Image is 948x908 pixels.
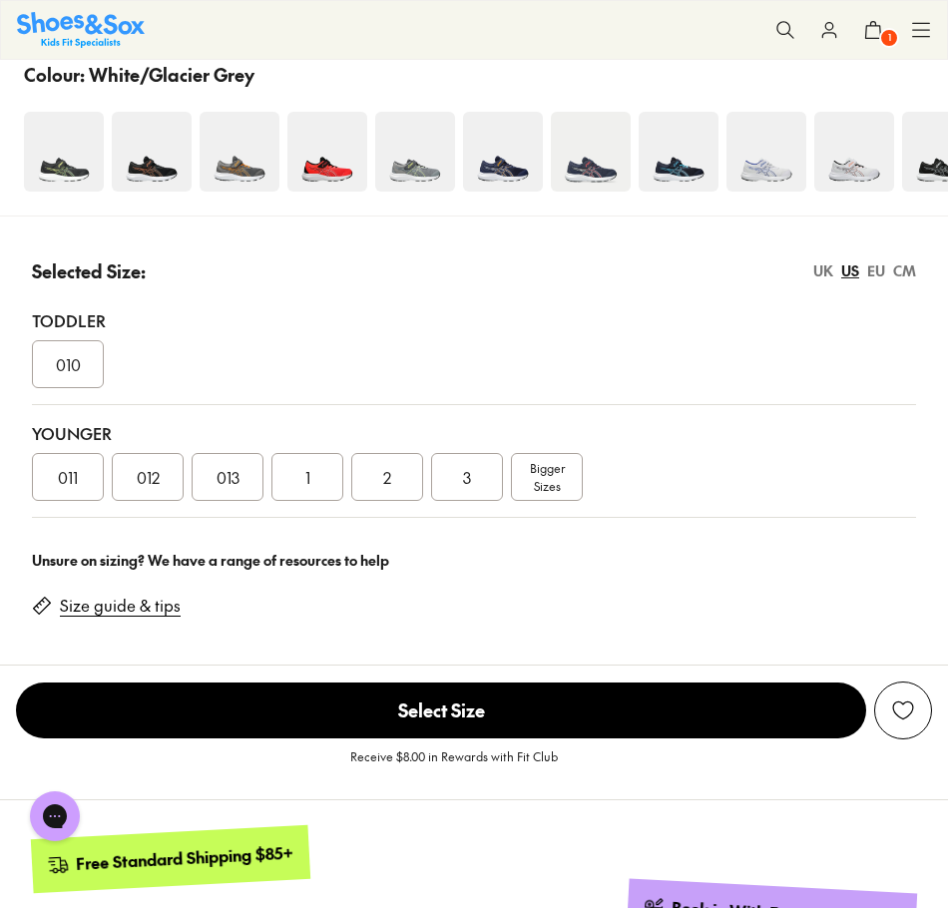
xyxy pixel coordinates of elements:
[137,465,160,489] span: 012
[463,112,543,192] img: 4-522459_1
[813,260,833,281] div: UK
[893,260,916,281] div: CM
[530,459,565,495] span: Bigger Sizes
[305,465,310,489] span: 1
[58,465,78,489] span: 011
[24,112,104,192] img: 4-551418_1
[867,260,885,281] div: EU
[639,112,718,192] img: 4-522454_1
[551,112,631,192] img: Contend 9 Pre-School Midnight/Flash Red
[32,257,146,284] p: Selected Size:
[32,421,916,445] div: Younger
[20,784,90,848] iframe: Gorgias live chat messenger
[24,61,85,88] p: Colour:
[89,61,254,88] p: White/Glacier Grey
[463,465,471,489] span: 3
[56,352,81,376] span: 010
[217,465,239,489] span: 013
[17,12,145,47] a: Shoes & Sox
[350,747,558,783] p: Receive $8.00 in Rewards with Fit Club
[76,841,294,874] div: Free Standard Shipping $85+
[16,681,866,739] button: Select Size
[879,28,899,48] span: 1
[60,595,181,617] a: Size guide & tips
[32,550,916,571] div: Unsure on sizing? We have a range of resources to help
[17,12,145,47] img: SNS_Logo_Responsive.svg
[287,112,367,192] img: 4-551424_1
[841,260,859,281] div: US
[726,112,806,192] img: 4-551412_1
[814,112,894,192] img: 4-522469_1
[32,308,916,332] div: Toddler
[31,825,310,893] a: Free Standard Shipping $85+
[383,465,391,489] span: 2
[874,681,932,739] button: Add to Wishlist
[375,112,455,192] img: 4-551430_1
[200,112,279,192] img: 4-533670_1
[851,8,895,52] button: 1
[112,112,192,192] img: 4-522464_1
[16,682,866,738] span: Select Size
